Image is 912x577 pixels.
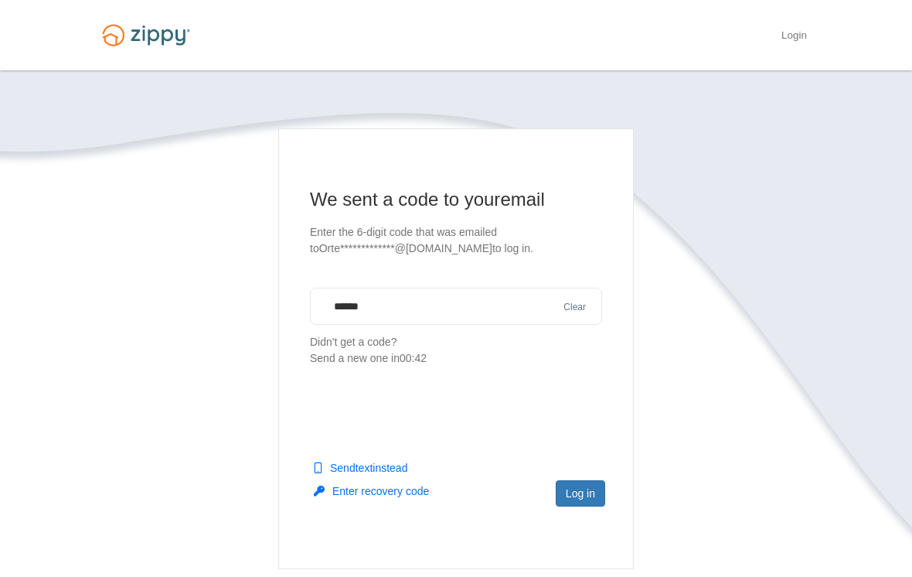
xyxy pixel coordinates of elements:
div: Send a new one in 00:42 [310,350,602,367]
button: Clear [559,300,590,315]
button: Log in [556,480,605,507]
h1: We sent a code to your email [310,187,602,212]
p: Didn't get a code? [310,334,602,367]
img: Logo [93,17,199,53]
a: Login [781,29,807,45]
button: Enter recovery code [314,483,429,499]
button: Sendtextinstead [314,460,407,476]
p: Enter the 6-digit code that was emailed to Orte*************@[DOMAIN_NAME] to log in. [310,224,602,257]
